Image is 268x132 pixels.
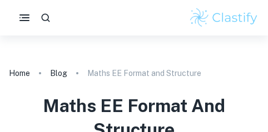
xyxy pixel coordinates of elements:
[188,7,259,29] img: Clastify logo
[50,65,67,81] a: Blog
[9,65,30,81] a: Home
[87,67,201,79] p: Maths EE Format and Structure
